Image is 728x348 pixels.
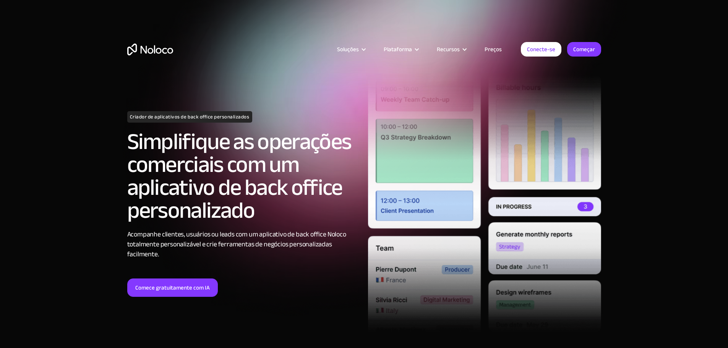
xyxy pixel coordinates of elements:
div: Soluções [328,44,374,54]
font: Acompanhe clientes, usuários ou leads com um aplicativo de back office Noloco totalmente personal... [127,228,346,261]
a: Começar [567,42,601,57]
a: Comece gratuitamente com IA [127,278,218,297]
div: Plataforma [374,44,427,54]
a: Conecte-se [521,42,561,57]
font: Recursos [437,44,460,55]
font: Preços [485,44,502,55]
a: Preços [475,44,511,54]
font: Comece gratuitamente com IA [135,282,210,293]
font: Simplifique as operações comerciais com um aplicativo de back office personalizado [127,120,352,232]
font: Começar [573,44,595,55]
font: Soluções [337,44,359,55]
div: Recursos [427,44,475,54]
font: Conecte-se [527,44,555,55]
font: Plataforma [384,44,412,55]
a: lar [127,44,173,55]
font: Criador de aplicativos de back office personalizados [130,112,250,121]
